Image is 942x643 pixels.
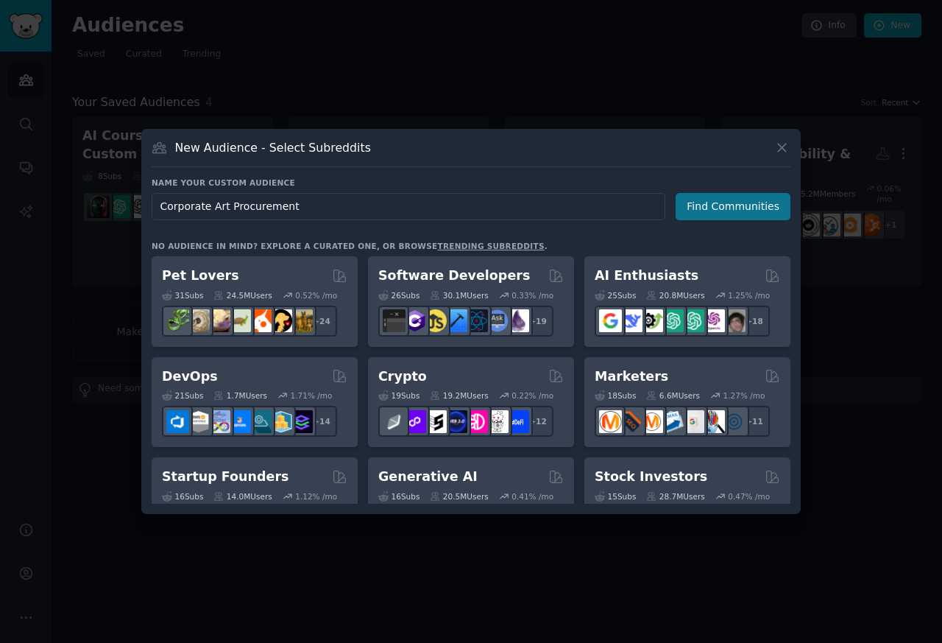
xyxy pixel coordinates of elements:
img: OnlineMarketing [723,410,746,433]
div: 0.47 % /mo [728,491,770,502]
div: 1.25 % /mo [728,290,770,301]
div: 26 Sub s [378,290,419,301]
h2: Stock Investors [595,468,707,486]
img: software [383,309,406,332]
div: 20.5M Users [430,491,488,502]
img: AskComputerScience [486,309,509,332]
img: GoogleGeminiAI [599,309,622,332]
h2: Pet Lovers [162,267,239,285]
div: 25 Sub s [595,290,636,301]
div: + 14 [306,406,337,437]
div: 1.12 % /mo [295,491,337,502]
img: bigseo [620,410,642,433]
div: 16 Sub s [378,491,419,502]
div: 24.5M Users [213,290,272,301]
div: 1.27 % /mo [723,390,765,401]
h2: DevOps [162,368,218,386]
div: 16 Sub s [162,491,203,502]
img: defi_ [506,410,529,433]
div: + 12 [523,406,553,437]
div: 20.8M Users [646,290,704,301]
h2: AI Enthusiasts [595,267,698,285]
div: + 18 [739,306,770,337]
h3: New Audience - Select Subreddits [175,140,371,155]
div: 18 Sub s [595,390,636,401]
h2: Crypto [378,368,427,386]
img: ethfinance [383,410,406,433]
img: turtle [228,309,251,332]
img: Emailmarketing [661,410,684,433]
img: leopardgeckos [208,309,230,332]
img: chatgpt_promptDesign [661,309,684,332]
a: trending subreddits [437,242,544,250]
img: content_marketing [599,410,622,433]
img: Docker_DevOps [208,410,230,433]
img: aws_cdk [269,410,292,433]
h3: Name your custom audience [152,178,790,188]
img: DeepSeek [620,309,642,332]
h2: Generative AI [378,468,478,486]
div: 0.52 % /mo [295,290,337,301]
div: 28.7M Users [646,491,704,502]
img: ballpython [187,309,210,332]
img: chatgpt_prompts_ [681,309,704,332]
div: No audience in mind? Explore a curated one, or browse . [152,241,548,251]
img: OpenAIDev [702,309,725,332]
input: Pick a short name, like "Digital Marketers" or "Movie-Goers" [152,193,665,220]
img: ethstaker [424,410,447,433]
div: 19.2M Users [430,390,488,401]
div: 15 Sub s [595,491,636,502]
div: + 11 [739,406,770,437]
img: PlatformEngineers [290,410,313,433]
img: DevOpsLinks [228,410,251,433]
img: AskMarketing [640,410,663,433]
div: 0.33 % /mo [511,290,553,301]
div: 1.7M Users [213,390,267,401]
button: Find Communities [676,193,790,220]
img: platformengineering [249,410,272,433]
img: elixir [506,309,529,332]
div: 1.71 % /mo [291,390,333,401]
img: MarketingResearch [702,410,725,433]
img: learnjavascript [424,309,447,332]
img: iOSProgramming [445,309,467,332]
img: 0xPolygon [403,410,426,433]
img: dogbreed [290,309,313,332]
img: AWS_Certified_Experts [187,410,210,433]
img: CryptoNews [486,410,509,433]
h2: Startup Founders [162,468,288,486]
img: ArtificalIntelligence [723,309,746,332]
img: csharp [403,309,426,332]
img: defiblockchain [465,410,488,433]
img: herpetology [166,309,189,332]
img: azuredevops [166,410,189,433]
div: + 24 [306,306,337,337]
img: PetAdvice [269,309,292,332]
div: 21 Sub s [162,390,203,401]
div: + 19 [523,306,553,337]
img: AItoolsCatalog [640,309,663,332]
div: 19 Sub s [378,390,419,401]
img: cockatiel [249,309,272,332]
h2: Software Developers [378,267,530,285]
img: reactnative [465,309,488,332]
div: 0.41 % /mo [511,491,553,502]
div: 30.1M Users [430,290,488,301]
img: web3 [445,410,467,433]
div: 0.22 % /mo [511,390,553,401]
div: 6.6M Users [646,390,700,401]
img: googleads [681,410,704,433]
div: 31 Sub s [162,290,203,301]
div: 14.0M Users [213,491,272,502]
h2: Marketers [595,368,668,386]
